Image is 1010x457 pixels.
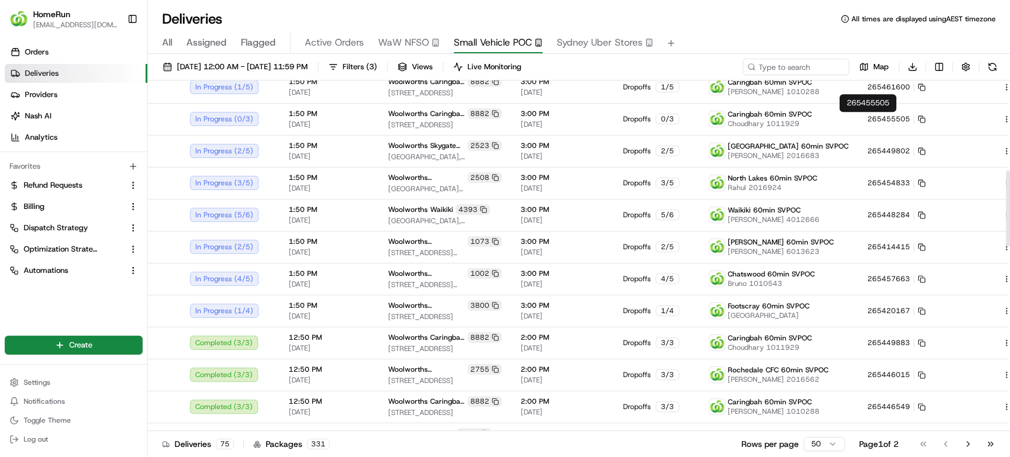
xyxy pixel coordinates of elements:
input: Clear [31,76,195,89]
a: Analytics [5,128,147,147]
img: ww.png [709,143,725,159]
span: [DATE] [521,120,604,129]
button: Notifications [5,393,143,410]
span: Providers [25,89,57,100]
span: Footscray 60min SVPOC [728,301,809,311]
button: Map [854,59,894,75]
div: 2523 [467,140,502,151]
button: Optimization Strategy [5,240,143,259]
span: 3:00 PM [521,77,604,86]
button: Settings [5,374,143,391]
span: Waikiki 60min SVPOC [728,205,801,215]
h1: Deliveries [162,9,222,28]
div: 2 / 5 [656,242,679,252]
span: Settings [24,378,50,387]
span: [DATE] [521,184,604,193]
span: [DATE] [521,88,604,97]
span: 2:00 PM [521,397,604,406]
input: Type to search [743,59,849,75]
span: 3:00 PM [521,301,604,310]
span: 3:00 PM [521,205,604,214]
button: 265449883 [867,338,925,347]
span: Dropoffs [623,338,651,347]
img: Nash [12,12,36,36]
span: [DATE] [521,215,604,225]
div: 75 [216,439,234,449]
span: Woolworths Caringbah CFC (CDOS) [388,397,465,406]
div: 4393 [456,204,490,215]
span: 3:00 PM [521,141,604,150]
img: Farooq Akhtar [12,172,31,191]
button: Refresh [984,59,1001,75]
span: WaW NFSO [378,36,429,50]
span: Woolworths [GEOGRAPHIC_DATA] (VDOS) [388,301,465,310]
span: 12:50 PM [289,397,369,406]
p: Welcome 👋 [12,47,215,66]
span: Dropoffs [623,402,651,411]
span: [DATE] [289,407,369,417]
span: 265448284 [867,210,910,220]
span: Nash AI [25,111,51,121]
span: [DATE] [289,184,369,193]
img: Kenrick Jones [12,204,31,223]
span: Woolworths Rochedale CFC (RDOS) [388,365,465,374]
div: Deliveries [162,438,234,450]
span: [STREET_ADDRESS][PERSON_NAME] [388,280,502,289]
span: Woolworths Waikiki [388,205,453,214]
img: HomeRun [9,9,28,28]
img: ww.png [709,239,725,255]
span: 1:50 PM [289,141,369,150]
span: Innaloo 60min SVPOC [728,429,802,439]
span: [DATE] [105,184,129,193]
span: 265446015 [867,370,910,379]
span: Active Orders [305,36,364,50]
span: [STREET_ADDRESS] [388,344,502,353]
div: 3 / 3 [656,337,679,348]
span: [DATE] [289,88,369,97]
span: Caringbah 60min SVPOC [728,333,812,343]
button: [EMAIL_ADDRESS][DOMAIN_NAME] [33,20,118,30]
img: 1736555255976-a54dd68f-1ca7-489b-9aae-adbdc363a1c4 [12,113,33,134]
span: Dropoffs [623,242,651,252]
span: Filters [343,62,377,72]
button: HomeRunHomeRun[EMAIL_ADDRESS][DOMAIN_NAME] [5,5,122,33]
span: Woolworths [GEOGRAPHIC_DATA] [388,269,465,278]
div: Start new chat [53,113,194,125]
span: [STREET_ADDRESS] [388,408,502,417]
div: 331 [307,439,330,449]
div: 2508 [467,172,502,183]
span: [DATE] [289,152,369,161]
div: 265455505 [840,94,896,112]
span: Woolworths Caringbah CFC (CDOS) [388,109,465,118]
span: Views [412,62,433,72]
div: 3800 [467,300,502,311]
span: Refund Requests [24,180,82,191]
span: Automations [24,265,68,276]
span: [DATE] 12:00 AM - [DATE] 11:59 PM [177,62,308,72]
span: 12:50 PM [289,429,369,438]
span: ( 3 ) [366,62,377,72]
span: Toggle Theme [24,416,71,425]
span: [GEOGRAPHIC_DATA], [STREET_ADDRESS] [388,216,502,226]
span: Woolworths Caringbah CFC (CDOS) [388,77,465,86]
a: Dispatch Strategy [9,223,124,233]
span: Woolworths Innaloo [388,429,454,438]
span: Dropoffs [623,178,651,188]
span: Caringbah 60min SVPOC [728,78,812,87]
span: Woolworths [GEOGRAPHIC_DATA] [388,173,465,182]
a: Refund Requests [9,180,124,191]
span: Rahul 2016924 [728,183,817,192]
span: [DATE] [105,215,129,225]
button: HomeRun [33,8,70,20]
span: All [162,36,172,50]
a: Powered byPylon [83,293,143,302]
div: 8882 [467,76,502,87]
span: 265455505 [867,114,910,124]
span: 265449883 [867,338,910,347]
span: Caringbah 60min SVPOC [728,110,812,119]
span: Woolworths Skygate ([GEOGRAPHIC_DATA]) [388,141,465,150]
img: ww.png [709,399,725,414]
span: Dropoffs [623,274,651,284]
span: 1:50 PM [289,237,369,246]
